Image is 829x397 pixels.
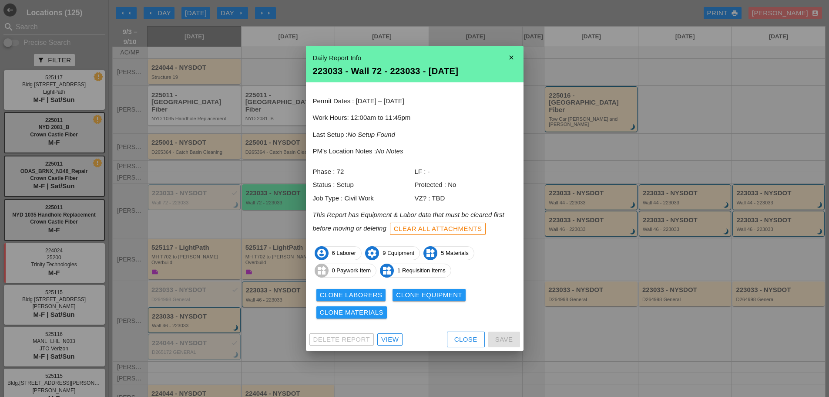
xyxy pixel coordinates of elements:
div: Status : Setup [313,180,415,190]
span: 6 Laborer [315,246,362,260]
p: PM's Location Notes : [313,146,517,156]
i: No Notes [376,147,403,155]
button: Clear All Attachments [390,223,486,235]
i: widgets [380,264,394,278]
p: Permit Dates : [DATE] – [DATE] [313,96,517,106]
p: Work Hours: 12:00am to 11:45pm [313,113,517,123]
p: Last Setup : [313,130,517,140]
span: 5 Materials [424,246,474,260]
div: Job Type : Civil Work [313,193,415,204]
div: Clone Laborers [320,290,383,300]
div: Close [454,335,477,345]
a: View [377,333,403,346]
div: VZ? : TBD [415,193,517,204]
div: 223033 - Wall 72 - 223033 - [DATE] [313,67,517,75]
i: account_circle [315,246,329,260]
i: widgets [315,264,329,278]
button: Clone Materials [316,306,387,319]
button: Close [447,332,485,347]
div: Protected : No [415,180,517,190]
i: widgets [423,246,437,260]
div: Daily Report Info [313,53,517,63]
div: View [381,335,399,345]
div: LF : - [415,167,517,177]
div: Clone Materials [320,308,384,318]
button: Clone Laborers [316,289,386,301]
div: Phase : 72 [313,167,415,177]
div: Clear All Attachments [394,224,482,234]
i: No Setup Found [348,131,395,138]
i: This Report has Equipment & Labor data that must be cleared first before moving or deleting [313,211,504,231]
div: Clone Equipment [396,290,462,300]
i: settings [365,246,379,260]
span: 9 Equipment [366,246,420,260]
span: 0 Paywork Item [315,264,376,278]
i: close [503,49,520,66]
span: 1 Requisition Items [380,264,451,278]
button: Clone Equipment [393,289,466,301]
